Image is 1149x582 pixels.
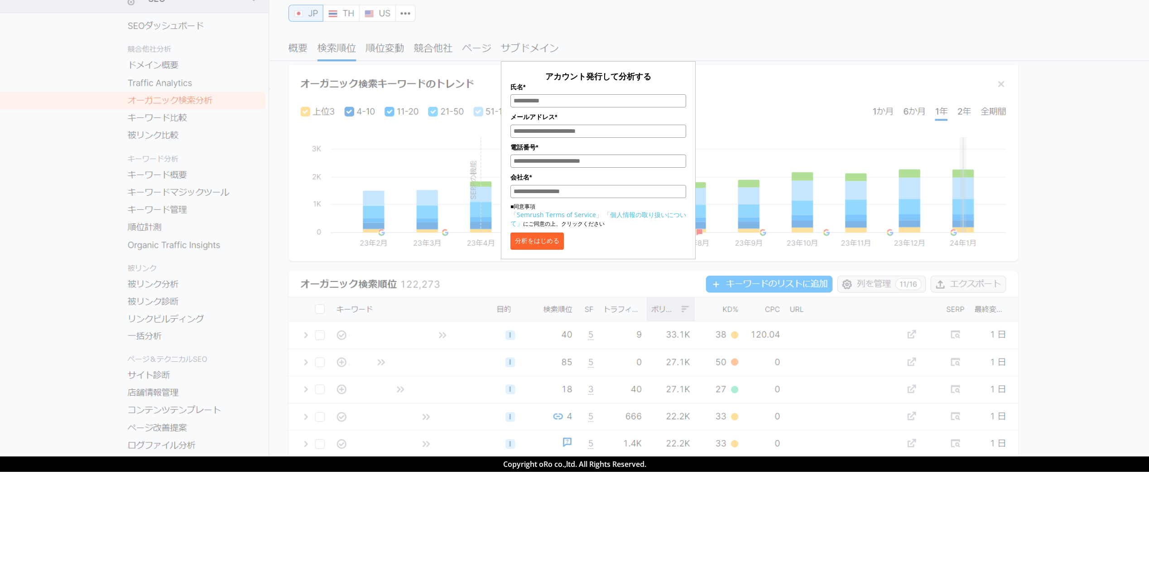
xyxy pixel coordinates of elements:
label: 電話番号* [510,142,686,152]
a: 「個人情報の取り扱いについて」 [510,210,686,228]
label: メールアドレス* [510,112,686,122]
button: 分析をはじめる [510,233,564,250]
span: Copyright oRo co.,ltd. All Rights Reserved. [503,459,646,469]
a: 「Semrush Terms of Service」 [510,210,602,219]
span: アカウント発行して分析する [545,71,651,82]
p: ■同意事項 にご同意の上、クリックください [510,203,686,228]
